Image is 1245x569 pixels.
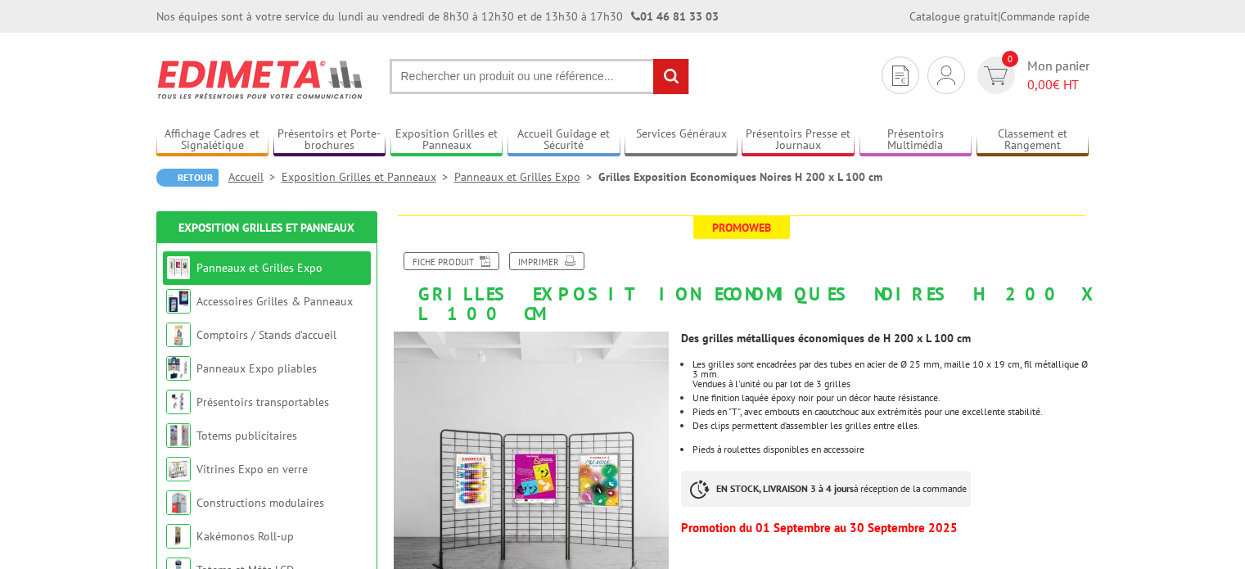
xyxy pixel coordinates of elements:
[598,169,882,185] li: Grilles Exposition Economiques Noires H 200 x L 100 cm
[909,9,998,24] a: Catalogue gratuit
[692,445,1089,454] li: Pieds à roulettes disponibles en accessoire
[653,59,688,94] input: rechercher
[859,127,972,154] a: Présentoirs Multimédia
[390,59,689,94] input: Rechercher un produit ou une référence...
[166,524,191,549] img: Kakémonos Roll-up
[973,56,1089,94] a: devis rapide 0 Mon panier 0,00€ HT
[196,529,294,544] a: Kakémonos Roll-up
[454,169,598,184] a: Panneaux et Grilles Expo
[196,361,317,376] a: Panneaux Expo pliables
[156,169,219,187] a: Retour
[1002,51,1018,67] span: 0
[1027,75,1089,94] span: € HT
[166,323,191,347] img: Comptoirs / Stands d'accueil
[1000,9,1089,24] a: Commande rapide
[166,289,191,314] img: Accessoires Grilles & Panneaux
[507,127,620,154] a: Accueil Guidage et Sécurité
[166,457,191,481] img: Vitrines Expo en verre
[1027,56,1089,94] span: Mon panier
[166,423,191,448] img: Totems publicitaires
[196,495,324,510] a: Constructions modulaires
[156,127,269,154] a: Affichage Cadres et Signalétique
[282,169,454,184] a: Exposition Grilles et Panneaux
[196,260,323,275] a: Panneaux et Grilles Expo
[693,216,790,239] span: Promoweb
[977,127,1089,154] a: Classement et Rangement
[692,407,1089,417] li: Pieds en "T", avec embouts en caoutchouc aux extrémités pour une excellente stabilité.
[404,252,499,270] a: Fiche produit
[196,462,308,476] a: Vitrines Expo en verre
[681,331,971,345] strong: Des grilles métalliques économiques de H 200 x L 100 cm
[196,395,329,409] a: Présentoirs transportables
[166,255,191,280] img: Panneaux et Grilles Expo
[692,421,1089,431] p: Des clips permettent d’assembler les grilles entre elles.
[166,390,191,414] img: Présentoirs transportables
[178,220,354,235] a: Exposition Grilles et Panneaux
[228,169,282,184] a: Accueil
[196,294,353,309] a: Accessoires Grilles & Panneaux
[625,127,738,154] a: Services Généraux
[692,379,1089,389] p: Vendues à l'unité ou par lot de 3 grilles
[984,66,1008,85] img: devis rapide
[716,482,854,494] strong: EN STOCK, LIVRAISON 3 à 4 jours
[390,127,503,154] a: Exposition Grilles et Panneaux
[692,393,1089,403] li: Une finition laquée époxy noir pour un décor haute résistance.
[196,428,297,443] a: Totems publicitaires
[196,327,336,342] a: Comptoirs / Stands d'accueil
[692,359,1089,379] p: Les grilles sont encadrées par des tubes en acier de Ø 25 mm, maille 10 x 19 cm, fil métallique Ø...
[1027,76,1053,93] span: 0,00
[909,8,1089,25] div: |
[166,490,191,515] img: Constructions modulaires
[892,65,909,86] img: devis rapide
[681,523,1089,533] p: Promotion du 01 Septembre au 30 Septembre 2025
[273,127,386,154] a: Présentoirs et Porte-brochures
[742,127,855,154] a: Présentoirs Presse et Journaux
[156,49,365,110] img: Edimeta
[937,65,955,85] img: devis rapide
[509,252,584,270] a: Imprimer
[631,9,719,24] strong: 01 46 81 33 03
[166,356,191,381] img: Panneaux Expo pliables
[156,8,719,25] div: Nos équipes sont à votre service du lundi au vendredi de 8h30 à 12h30 et de 13h30 à 17h30
[681,471,971,507] p: à réception de la commande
